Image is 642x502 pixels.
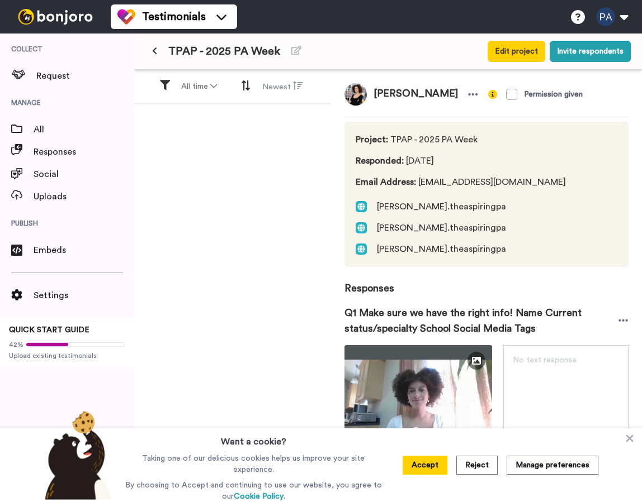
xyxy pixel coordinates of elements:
[356,156,404,165] span: Responded :
[256,76,310,97] button: Newest
[377,221,506,235] span: [PERSON_NAME].theaspiringpa
[34,168,134,181] span: Social
[35,410,117,500] img: bear-with-cookie.png
[9,326,89,334] span: QUICK START GUIDE
[488,41,545,62] button: Edit project
[550,41,631,62] button: Invite respondents
[122,480,385,502] p: By choosing to Accept and continuing to use our website, you agree to our .
[367,83,465,106] span: [PERSON_NAME]
[377,242,506,256] span: [PERSON_NAME].theaspiringpa
[403,456,447,475] button: Accept
[344,267,629,296] span: Responses
[34,289,134,302] span: Settings
[221,428,286,448] h3: Want a cookie?
[356,154,566,168] span: [DATE]
[507,456,598,475] button: Manage preferences
[356,201,367,212] img: web.svg
[117,8,135,26] img: tm-color.svg
[9,340,23,349] span: 42%
[356,135,388,144] span: Project :
[344,83,367,106] img: df038018-c642-4fb7-8bef-09691266a70d.jpeg
[36,69,134,83] span: Request
[524,89,583,100] div: Permission given
[344,305,618,336] span: Q1 Make sure we have the right info! Name Current status/specialty School Social Media Tags
[34,243,134,257] span: Embeds
[488,90,497,99] img: info-yellow.svg
[356,243,367,255] img: web.svg
[168,44,280,59] span: TPAP - 2025 PA Week
[356,175,566,189] span: [EMAIL_ADDRESS][DOMAIN_NAME]
[34,145,134,159] span: Responses
[456,456,498,475] button: Reject
[13,9,97,25] img: bj-logo-header-white.svg
[234,493,284,500] a: Cookie Policy
[344,345,492,457] img: f35ba85a-f249-483d-a9b7-65cd846d0d4f-thumbnail_full-1759778447.jpg
[34,190,134,203] span: Uploads
[356,178,416,187] span: Email Address :
[356,133,566,146] span: TPAP - 2025 PA Week
[174,77,224,97] button: All time
[34,123,134,136] span: All
[377,200,506,213] span: [PERSON_NAME].theaspiringpa
[9,351,125,360] span: Upload existing testimonials
[142,9,206,25] span: Testimonials
[513,356,577,364] span: No text response
[356,222,367,233] img: web.svg
[122,453,385,475] p: Taking one of our delicious cookies helps us improve your site experience.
